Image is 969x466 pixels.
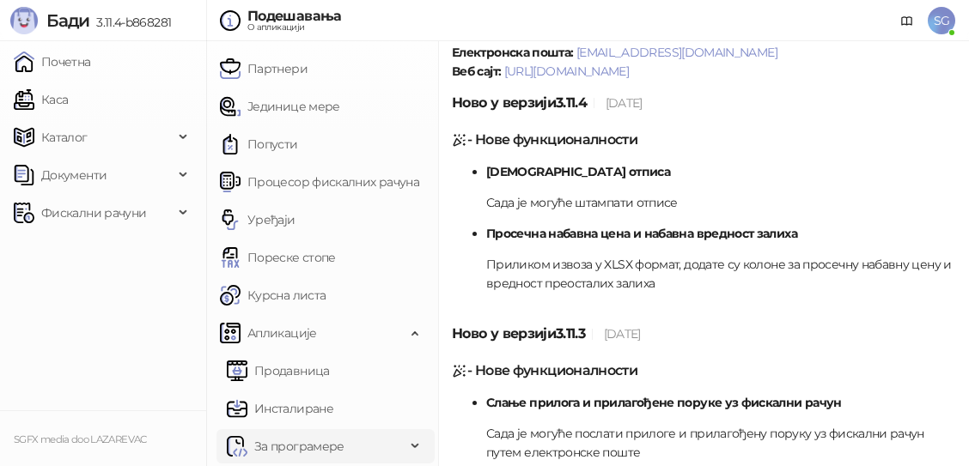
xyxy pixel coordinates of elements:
[504,64,629,79] a: [URL][DOMAIN_NAME]
[452,360,955,381] h5: - Нове функционалности
[14,82,68,117] a: Каса
[486,193,955,212] p: Сада је могуће штампати отписе
[41,196,146,230] span: Фискални рачуни
[452,45,573,60] strong: Електронска пошта:
[227,391,333,426] a: Инсталиране
[41,158,107,192] span: Документи
[14,433,147,445] small: SGFX media doo LAZAREVAC
[254,429,344,463] span: За програмере
[486,255,955,293] p: Приликом извоза у XLSX формат, додате су колоне за просечну набавну цену и вредност преосталих за...
[227,354,330,388] a: Продавница
[220,203,296,237] a: Уређаји
[220,51,308,86] a: Партнери
[220,165,419,199] a: Процесор фискалних рачуна
[41,120,88,154] span: Каталог
[452,93,955,113] h5: Ново у верзији 3.11.4
[486,164,670,179] strong: [DEMOGRAPHIC_DATA] отписа
[46,10,89,31] span: Бади
[220,127,298,161] a: Попусти
[606,95,643,111] span: [DATE]
[604,326,641,342] span: [DATE]
[247,316,317,350] span: Апликације
[220,240,336,275] a: Пореске стопе
[893,7,921,34] a: Документација
[928,7,955,34] span: SG
[486,424,955,462] p: Сада је могуће послати прилоге и прилагођену поруку уз фискални рачун путем електронске поште
[220,89,340,124] a: Јединице мере
[89,15,171,30] span: 3.11.4-b868281
[247,23,342,32] div: О апликацији
[220,278,326,312] a: Курсна листа
[247,9,342,23] div: Подешавања
[10,7,38,34] img: Logo
[452,64,501,79] strong: Веб сајт:
[452,130,955,150] h5: - Нове функционалности
[452,324,955,344] h5: Ново у верзији 3.11.3
[576,45,777,60] a: [EMAIL_ADDRESS][DOMAIN_NAME]
[486,395,842,410] strong: Слање прилога и прилагођене поруке уз фискални рачун
[14,45,91,79] a: Почетна
[486,226,797,241] strong: Просечна набавна цена и набавна вредност залиха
